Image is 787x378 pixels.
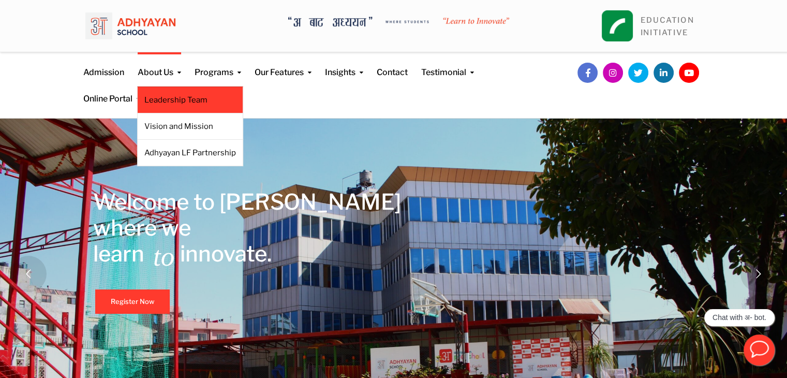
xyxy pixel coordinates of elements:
img: A Bata Adhyayan where students learn to Innovate [288,17,509,27]
rs-layer: to [153,243,174,269]
img: logo [85,8,175,44]
p: Chat with अ- bot. [712,313,766,322]
a: Testimonial [421,52,474,79]
a: Register Now [95,289,170,314]
a: Insights [325,52,363,79]
a: Adhyayan LF Partnership [144,147,236,158]
a: EDUCATIONINITIATIVE [641,16,694,37]
rs-layer: Welcome to [PERSON_NAME] where we learn [93,189,401,267]
a: Our Features [255,52,311,79]
a: Leadership Team [144,94,236,106]
a: Contact [377,52,408,79]
a: Programs [195,52,241,79]
a: About Us [138,52,181,79]
rs-layer: innovate. [180,241,272,267]
a: Online Portal [83,79,140,105]
a: Vision and Mission [144,121,236,132]
a: Admission [83,52,124,79]
img: square_leapfrog [602,10,633,41]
